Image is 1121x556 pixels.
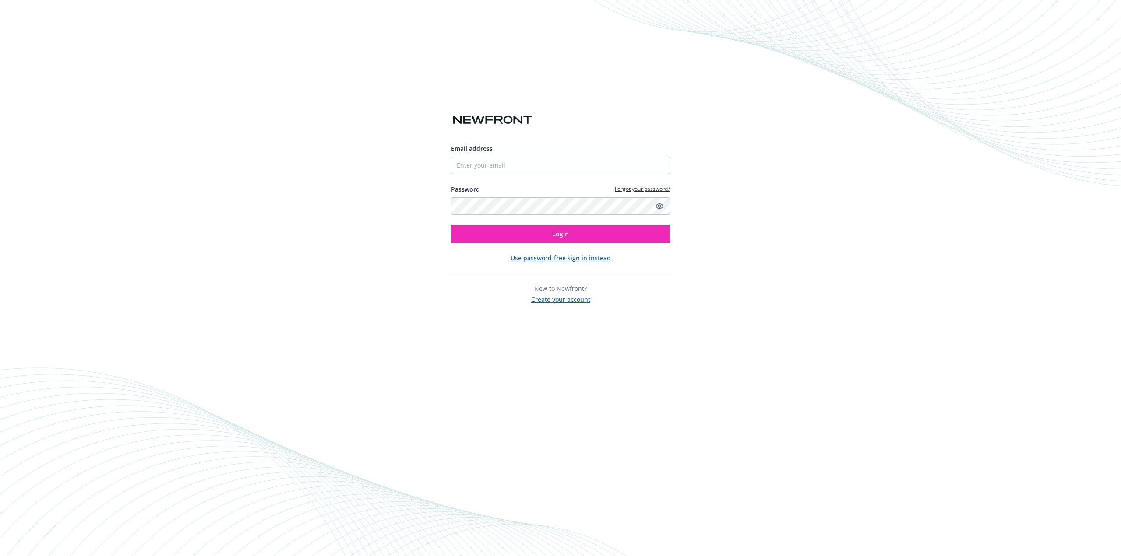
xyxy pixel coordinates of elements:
[615,185,670,192] a: Forgot your password?
[552,230,569,238] span: Login
[451,112,534,128] img: Newfront logo
[451,197,670,215] input: Enter your password
[451,144,493,153] span: Email address
[534,284,587,293] span: New to Newfront?
[451,185,480,194] label: Password
[511,253,611,262] button: Use password-free sign in instead
[451,225,670,243] button: Login
[451,157,670,174] input: Enter your email
[531,293,590,304] button: Create your account
[654,201,665,211] a: Show password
